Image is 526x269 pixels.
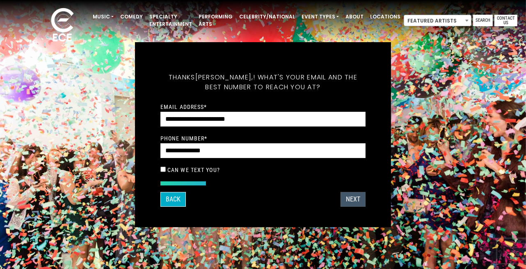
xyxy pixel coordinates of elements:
a: Comedy [117,10,146,24]
a: About [342,10,367,24]
label: Can we text you? [167,166,220,174]
button: Back [160,192,186,207]
h5: Thanks ! What's your email and the best number to reach you at? [160,63,366,102]
a: Contact Us [494,15,517,26]
a: Event Types [298,10,342,24]
a: Search [473,15,493,26]
label: Phone Number [160,135,208,142]
a: Specialty Entertainment [146,10,195,31]
a: Celebrity/National [236,10,298,24]
a: Music [89,10,117,24]
button: Next [341,192,366,207]
label: Email Address [160,103,207,111]
a: Locations [367,10,404,24]
span: [PERSON_NAME], [195,72,254,82]
img: ece_new_logo_whitev2-1.png [42,6,83,45]
span: Featured Artists [404,15,471,27]
a: Performing Arts [195,10,236,31]
span: Featured Artists [404,15,471,26]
